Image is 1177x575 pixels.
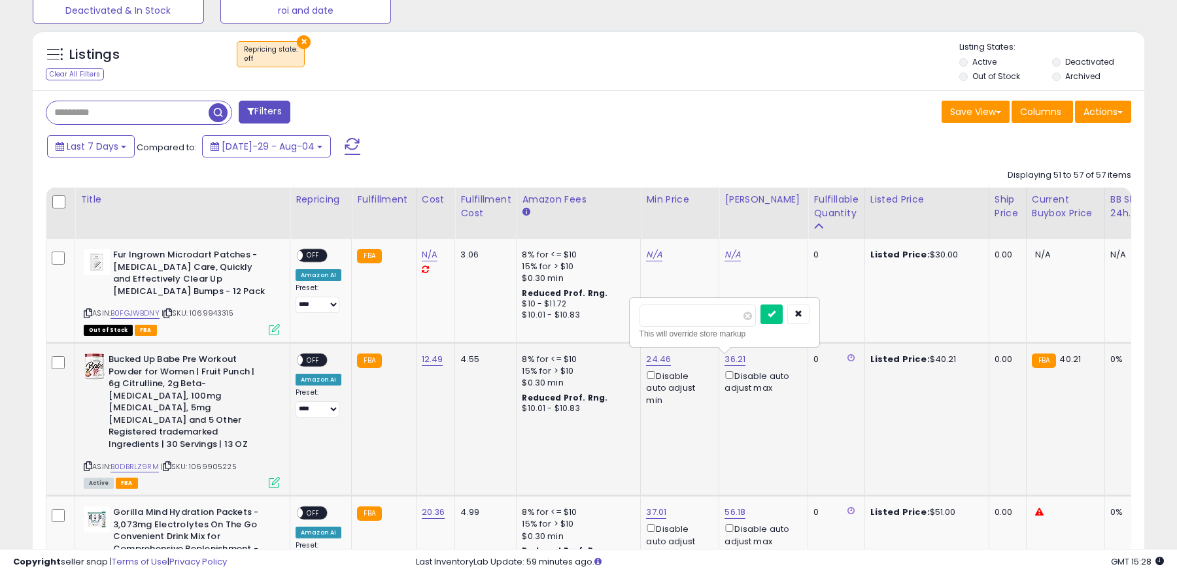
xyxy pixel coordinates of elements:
[244,44,298,64] span: Repricing state :
[162,308,233,318] span: | SKU: 1069943315
[870,193,983,206] div: Listed Price
[522,249,630,261] div: 8% for <= $10
[296,527,341,538] div: Amazon AI
[1032,193,1099,220] div: Current Buybox Price
[169,555,227,568] a: Privacy Policy
[725,353,745,366] a: 36.21
[84,478,114,489] span: All listings currently available for purchase on Amazon
[522,310,630,321] div: $10.01 - $10.83
[84,353,280,487] div: ASIN:
[1020,105,1061,118] span: Columns
[995,353,1016,365] div: 0.00
[1110,249,1153,261] div: N/A
[84,353,105,380] img: 51svO8c+qhL._SL40_.jpg
[67,140,118,153] span: Last 7 Days
[1032,353,1056,368] small: FBA
[13,555,61,568] strong: Copyright
[357,193,410,206] div: Fulfillment
[1035,248,1051,261] span: N/A
[80,193,284,206] div: Title
[870,248,930,261] b: Listed Price:
[522,403,630,414] div: $10.01 - $10.83
[870,353,979,365] div: $40.21
[972,56,997,67] label: Active
[959,41,1144,54] p: Listing States:
[725,506,745,519] a: 56.18
[416,556,1164,568] div: Last InventoryLab Update: 59 minutes ago.
[244,54,298,63] div: off
[69,46,120,64] h5: Listings
[1008,169,1131,182] div: Displaying 51 to 57 of 57 items
[84,506,110,533] img: 4142WEk86+L._SL40_.jpg
[1012,101,1073,123] button: Columns
[422,353,443,366] a: 12.49
[1110,353,1153,365] div: 0%
[725,369,798,394] div: Disable auto adjust max
[1110,506,1153,518] div: 0%
[646,521,709,559] div: Disable auto adjust min
[84,249,280,334] div: ASIN:
[1075,101,1131,123] button: Actions
[13,556,227,568] div: seller snap | |
[116,478,138,489] span: FBA
[646,248,662,261] a: N/A
[995,506,1016,518] div: 0.00
[460,353,506,365] div: 4.55
[646,353,671,366] a: 24.46
[725,248,740,261] a: N/A
[972,71,1020,82] label: Out of Stock
[870,506,979,518] div: $51.00
[522,506,630,518] div: 8% for <= $10
[640,327,810,340] div: This will override store markup
[646,369,709,406] div: Disable auto adjust min
[46,68,104,80] div: Clear All Filters
[109,353,267,454] b: Bucked Up Babe Pre Workout Powder for Women | Fruit Punch | 6g Citrulline, 2g Beta-[MEDICAL_DATA]...
[460,506,506,518] div: 4.99
[1065,71,1100,82] label: Archived
[813,193,859,220] div: Fulfillable Quantity
[522,365,630,377] div: 15% for > $10
[303,508,324,519] span: OFF
[84,325,133,336] span: All listings that are currently out of stock and unavailable for purchase on Amazon
[870,353,930,365] b: Listed Price:
[161,461,237,472] span: | SKU: 1069905225
[113,249,272,301] b: Fur Ingrown Microdart Patches - [MEDICAL_DATA] Care, Quickly and Effectively Clear Up [MEDICAL_DA...
[522,518,630,530] div: 15% for > $10
[296,284,341,313] div: Preset:
[522,531,630,542] div: $0.30 min
[522,206,530,218] small: Amazon Fees.
[646,506,666,519] a: 37.01
[995,193,1021,220] div: Ship Price
[942,101,1010,123] button: Save View
[460,193,511,220] div: Fulfillment Cost
[137,141,197,154] span: Compared to:
[522,272,630,284] div: $0.30 min
[813,353,854,365] div: 0
[870,249,979,261] div: $30.00
[296,374,341,386] div: Amazon AI
[725,521,798,547] div: Disable auto adjust max
[522,353,630,365] div: 8% for <= $10
[1065,56,1114,67] label: Deactivated
[239,101,290,123] button: Filters
[522,299,630,310] div: $10 - $11.72
[112,555,167,568] a: Terms of Use
[1111,555,1164,568] span: 2025-08-12 15:28 GMT
[111,461,159,472] a: B0DBRLZ9RM
[813,506,854,518] div: 0
[135,325,157,336] span: FBA
[111,308,160,319] a: B0FGJWBDNY
[357,506,381,521] small: FBA
[303,355,324,366] span: OFF
[522,392,607,403] b: Reduced Prof. Rng.
[870,506,930,518] b: Listed Price:
[460,249,506,261] div: 3.06
[522,287,607,299] b: Reduced Prof. Rng.
[296,388,341,418] div: Preset:
[296,269,341,281] div: Amazon AI
[84,249,110,275] img: 31ZjnS3GVeL._SL40_.jpg
[1110,193,1158,220] div: BB Share 24h.
[303,250,324,261] span: OFF
[422,248,437,261] a: N/A
[47,135,135,157] button: Last 7 Days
